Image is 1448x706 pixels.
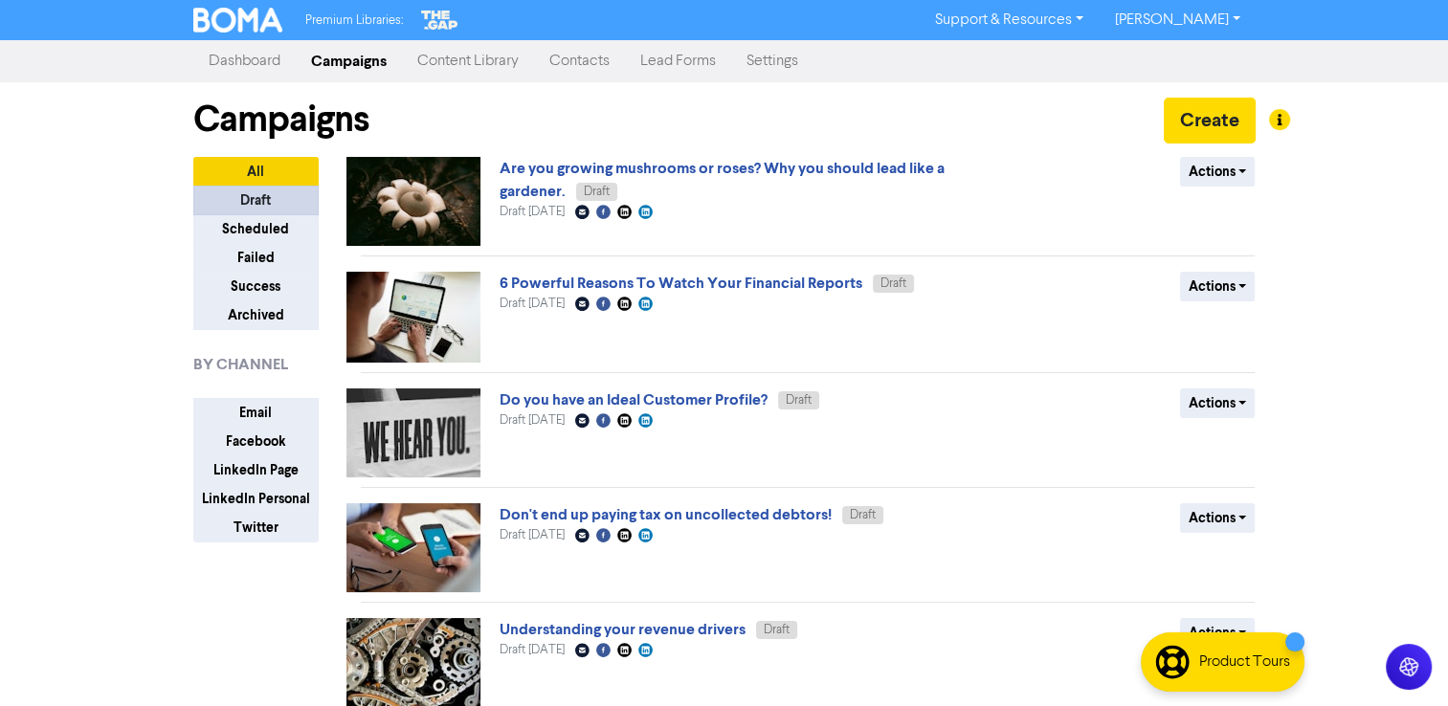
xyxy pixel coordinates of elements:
[193,398,319,428] button: Email
[850,509,876,521] span: Draft
[625,42,731,80] a: Lead Forms
[1164,98,1256,143] button: Create
[500,274,862,293] a: 6 Powerful Reasons To Watch Your Financial Reports
[500,298,565,310] span: Draft [DATE]
[1180,157,1256,187] button: Actions
[193,513,319,542] button: Twitter
[584,186,610,198] span: Draft
[500,206,565,218] span: Draft [DATE]
[920,5,1099,35] a: Support & Resources
[418,8,460,33] img: The Gap
[1180,503,1256,533] button: Actions
[193,214,319,244] button: Scheduled
[500,390,768,409] a: Do you have an Ideal Customer Profile?
[1180,618,1256,648] button: Actions
[500,529,565,541] span: Draft [DATE]
[346,157,480,246] img: image_1755057170871.jpg
[193,98,369,142] h1: Campaigns
[1352,614,1448,706] iframe: Chat Widget
[1180,388,1256,418] button: Actions
[1180,272,1256,301] button: Actions
[193,353,288,376] span: BY CHANNEL
[193,157,319,187] button: All
[193,300,319,330] button: Archived
[193,455,319,485] button: LinkedIn Page
[500,159,945,201] a: Are you growing mushrooms or roses? Why you should lead like a gardener.
[500,644,565,656] span: Draft [DATE]
[193,484,319,514] button: LinkedIn Personal
[786,394,812,407] span: Draft
[193,42,296,80] a: Dashboard
[402,42,534,80] a: Content Library
[500,620,746,639] a: Understanding your revenue drivers
[500,505,832,524] a: Don't end up paying tax on uncollected debtors!
[764,624,790,636] span: Draft
[193,272,319,301] button: Success
[193,243,319,273] button: Failed
[193,186,319,215] button: Draft
[346,503,480,592] img: image_1755057137205.jpg
[346,388,480,477] img: image_1755057140306.jpg
[346,272,480,363] img: image_1755057143861.jpg
[500,414,565,427] span: Draft [DATE]
[1099,5,1255,35] a: [PERSON_NAME]
[731,42,813,80] a: Settings
[305,14,403,27] span: Premium Libraries:
[296,42,402,80] a: Campaigns
[534,42,625,80] a: Contacts
[880,277,906,290] span: Draft
[193,8,283,33] img: BOMA Logo
[193,427,319,456] button: Facebook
